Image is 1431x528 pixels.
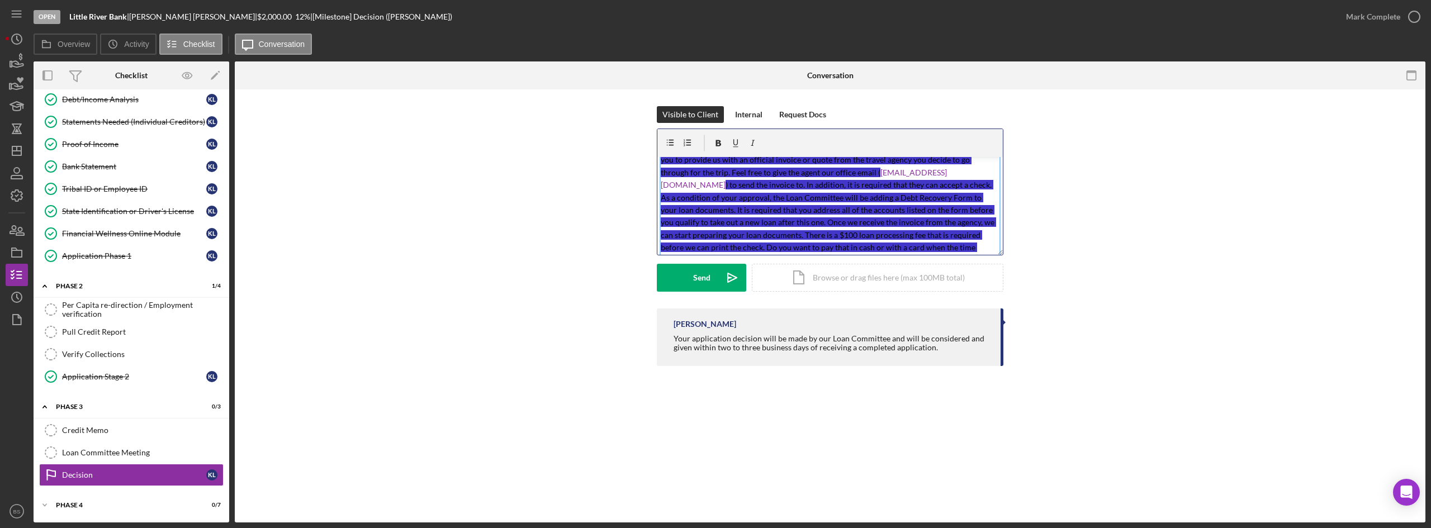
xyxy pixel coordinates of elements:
button: Send [657,264,746,292]
a: Statements Needed (Individual Creditors)KL [39,111,224,133]
a: State Identification or Driver's LicenseKL [39,200,224,222]
div: Verify Collections [62,350,223,359]
button: Mark Complete [1335,6,1425,28]
div: Your application decision will be made by our Loan Committee and will be considered and given wit... [674,334,989,352]
div: Phase 4 [56,502,193,508]
div: Conversation [807,71,854,80]
div: State Identification or Driver's License [62,207,206,216]
a: Bank StatementKL [39,155,224,178]
mark: ) to send the invoice to. In addition, it is required that they can accept a check. As a conditio... [661,180,996,264]
div: [PERSON_NAME] [PERSON_NAME] | [129,12,257,21]
button: Overview [34,34,97,55]
div: [PERSON_NAME] [674,320,736,329]
div: K L [206,469,217,481]
div: Pull Credit Report [62,327,223,336]
label: Checklist [183,40,215,49]
button: BS [6,500,28,522]
a: Tribal ID or Employee IDKL [39,178,224,200]
a: Pull Credit Report [39,321,224,343]
div: K L [206,250,217,261]
button: Visible to Client [657,106,724,123]
a: Loan Committee Meeting [39,441,224,464]
b: Little River Bank [69,12,127,21]
div: K L [206,228,217,239]
div: Per Capita re-direction / Employment verification [62,301,223,318]
button: Conversation [235,34,312,55]
div: K L [206,161,217,172]
label: Overview [58,40,90,49]
div: Application Phase 1 [62,251,206,260]
a: Financial Wellness Online ModuleKL [39,222,224,245]
div: K L [206,183,217,194]
a: DecisionKL [39,464,224,486]
div: Open [34,10,60,24]
div: Mark Complete [1346,6,1400,28]
div: Bank Statement [62,162,206,171]
div: Open Intercom Messenger [1393,479,1420,506]
div: Tribal ID or Employee ID [62,184,206,193]
div: K L [206,116,217,127]
div: Send [693,264,710,292]
a: Application Phase 1KL [39,245,224,267]
div: 1 / 4 [201,283,221,289]
div: 0 / 3 [201,403,221,410]
button: Checklist [159,34,222,55]
div: $2,000.00 [257,12,295,21]
a: Proof of IncomeKL [39,133,224,155]
div: Loan Committee Meeting [62,448,223,457]
div: K L [206,206,217,217]
div: Application Stage 2 [62,372,206,381]
div: | [69,12,129,21]
div: Statements Needed (Individual Creditors) [62,117,206,126]
div: Credit Memo [62,426,223,435]
a: Debt/Income AnalysisKL [39,88,224,111]
div: Checklist [115,71,148,80]
a: Per Capita re-direction / Employment verification [39,298,224,321]
mark: Hi [PERSON_NAME], The Loan Committee approved you for a $5,000 personal loan at 12% interest for ... [661,130,991,177]
div: Proof of Income [62,140,206,149]
div: | [Milestone] Decision ([PERSON_NAME]) [310,12,452,21]
div: 0 / 7 [201,502,221,508]
div: Phase 3 [56,403,193,410]
a: Application Stage 2KL [39,365,224,388]
a: Verify Collections [39,343,224,365]
div: K L [206,371,217,382]
div: Internal [735,106,762,123]
label: Conversation [259,40,305,49]
div: Visible to Client [662,106,718,123]
div: K L [206,94,217,105]
div: Request Docs [779,106,826,123]
div: Phase 2 [56,283,193,289]
button: Internal [729,106,768,123]
button: Activity [100,34,156,55]
label: Activity [124,40,149,49]
a: Credit Memo [39,419,224,441]
div: Decision [62,470,206,479]
button: Request Docs [774,106,832,123]
div: K L [206,139,217,150]
text: BS [13,508,21,515]
div: Debt/Income Analysis [62,95,206,104]
div: 12 % [295,12,310,21]
div: Financial Wellness Online Module [62,229,206,238]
